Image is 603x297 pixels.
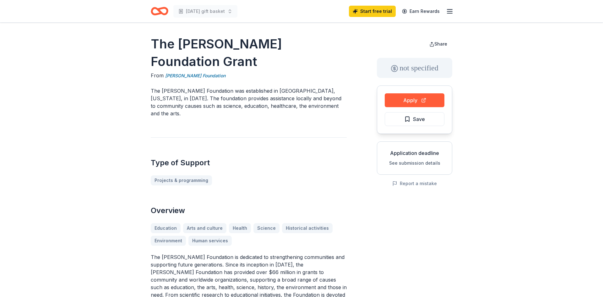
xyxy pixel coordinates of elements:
[151,35,347,70] h1: The [PERSON_NAME] Foundation Grant
[151,87,347,117] p: The [PERSON_NAME] Foundation was established in [GEOGRAPHIC_DATA], [US_STATE], in [DATE]. The fou...
[398,6,443,17] a: Earn Rewards
[186,8,225,15] span: [DATE] gift basket
[151,206,347,216] h2: Overview
[413,115,425,123] span: Save
[151,158,347,168] h2: Type of Support
[349,6,396,17] a: Start free trial
[173,5,237,18] button: [DATE] gift basket
[385,93,444,107] button: Apply
[389,159,440,167] button: See submission details
[382,149,447,157] div: Application deadline
[434,41,447,47] span: Share
[151,4,168,19] a: Home
[151,175,212,185] a: Projects & programming
[151,72,347,80] div: From
[424,38,452,50] button: Share
[385,112,444,126] button: Save
[377,58,452,78] div: not specified
[392,180,437,187] button: Report a mistake
[165,72,225,80] a: [PERSON_NAME] Foundation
